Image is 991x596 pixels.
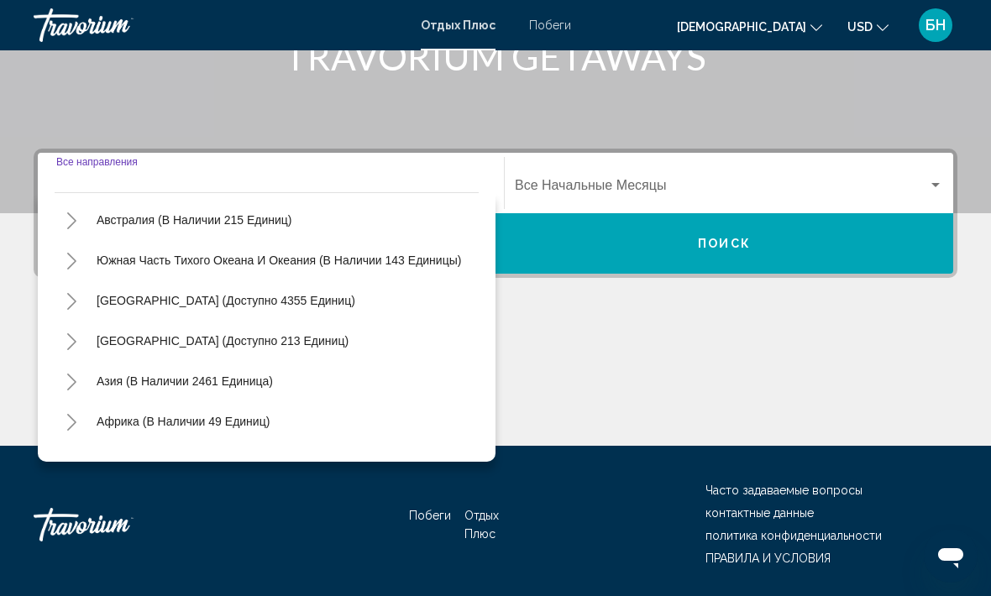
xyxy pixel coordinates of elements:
button: Переключить Южную часть Тихого океана и Океанию (доступно 143 единицы) [55,243,88,277]
a: Отдых Плюс [464,509,499,541]
button: Африка (в наличии 49 единиц) [88,402,278,441]
button: Переключить Южную Америку (доступно 4355 единиц) [55,284,88,317]
span: Африка (в наличии 49 единиц) [97,415,270,428]
button: Переключить Африку (в наличии 49 единиц) [55,405,88,438]
a: Отдых Плюс [421,18,495,32]
a: Травориум [34,8,404,42]
a: контактные данные [705,506,814,520]
a: Побеги [409,509,451,522]
button: Южная часть Тихого океана и Океания (в наличии 143 единицы) [88,241,469,280]
button: Изменить язык [677,14,822,39]
button: Ближний Восток (в наличии 424 единицы) [88,442,339,481]
span: Австралия (в наличии 215 единиц) [97,213,291,227]
a: Травориум [34,499,202,550]
span: ПОИСК [698,238,751,251]
span: [GEOGRAPHIC_DATA] (доступно 213 единиц) [97,334,349,348]
span: USD [847,20,873,34]
a: Часто задаваемые вопросы [705,484,863,497]
span: [GEOGRAPHIC_DATA] (доступно 4355 единиц) [97,294,355,307]
button: Переключить Ближний Восток (доступно 424 единицы) [55,445,88,478]
button: Австралия (в наличии 215 единиц) [88,201,300,239]
a: Побеги [529,18,571,32]
button: Азия (В Наличии 2461 Единица) [88,362,281,400]
div: Виджет поиска [38,153,953,274]
button: Изменить валюту [847,14,889,39]
button: [GEOGRAPHIC_DATA] (доступно 213 единиц) [88,322,357,360]
span: Азия (В Наличии 2461 Единица) [97,374,273,388]
button: Меню пользователя [914,8,957,43]
iframe: Кнопка запуска окна обмена сообщениями [924,529,978,583]
button: Переключить Австралию (доступно 215 единиц) [55,203,88,237]
a: ПРАВИЛА И УСЛОВИЯ [705,552,831,565]
span: Южная часть Тихого океана и Океания (в наличии 143 единицы) [97,254,461,267]
span: [DEMOGRAPHIC_DATA] [677,20,806,34]
span: БН [925,17,946,34]
button: [GEOGRAPHIC_DATA] (доступно 4355 единиц) [88,281,364,320]
button: Toggle Asia (доступно 2461 единиц) [55,364,88,398]
button: Переключить Центральную Америку (доступно 213 единиц) [55,324,88,358]
button: ПОИСК [495,213,953,274]
a: политика конфиденциальности [705,529,882,542]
